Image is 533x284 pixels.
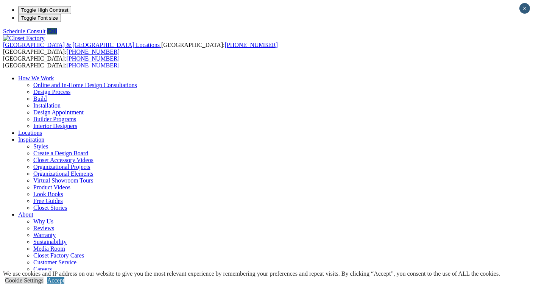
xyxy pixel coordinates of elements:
a: How We Work [18,75,54,81]
a: [PHONE_NUMBER] [67,62,120,69]
a: Interior Designers [33,123,77,129]
a: Customer Service [33,259,76,265]
a: Inspiration [18,136,44,143]
a: Closet Accessory Videos [33,157,94,163]
a: [PHONE_NUMBER] [67,55,120,62]
a: Styles [33,143,48,150]
a: Closet Stories [33,204,67,211]
a: Installation [33,102,61,109]
a: Virtual Showroom Tours [33,177,94,184]
a: About [18,211,33,218]
a: [PHONE_NUMBER] [224,42,277,48]
a: Builder Programs [33,116,76,122]
a: Create a Design Board [33,150,88,156]
a: Call [47,28,57,34]
a: Free Guides [33,198,63,204]
span: [GEOGRAPHIC_DATA] & [GEOGRAPHIC_DATA] Locations [3,42,160,48]
span: [GEOGRAPHIC_DATA]: [GEOGRAPHIC_DATA]: [3,42,278,55]
a: Locations [18,130,42,136]
a: Careers [33,266,52,272]
a: Media Room [33,245,65,252]
a: Design Appointment [33,109,84,115]
a: Schedule Consult [3,28,45,34]
div: We use cookies and IP address on our website to give you the most relevant experience by remember... [3,270,500,277]
a: Why Us [33,218,53,225]
a: Accept [47,277,64,284]
a: Product Videos [33,184,70,190]
img: Closet Factory [3,35,45,42]
a: Design Process [33,89,70,95]
a: Cookie Settings [5,277,44,284]
a: Organizational Elements [33,170,93,177]
a: [GEOGRAPHIC_DATA] & [GEOGRAPHIC_DATA] Locations [3,42,161,48]
a: Closet Factory Cares [33,252,84,259]
button: Close [519,3,530,14]
a: Reviews [33,225,54,231]
a: Build [33,95,47,102]
button: Toggle High Contrast [18,6,71,14]
span: [GEOGRAPHIC_DATA]: [GEOGRAPHIC_DATA]: [3,55,120,69]
a: Warranty [33,232,56,238]
a: Organizational Projects [33,164,90,170]
span: Toggle High Contrast [21,7,68,13]
span: Toggle Font size [21,15,58,21]
a: Look Books [33,191,63,197]
a: Online and In-Home Design Consultations [33,82,137,88]
a: Sustainability [33,239,67,245]
a: [PHONE_NUMBER] [67,48,120,55]
button: Toggle Font size [18,14,61,22]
